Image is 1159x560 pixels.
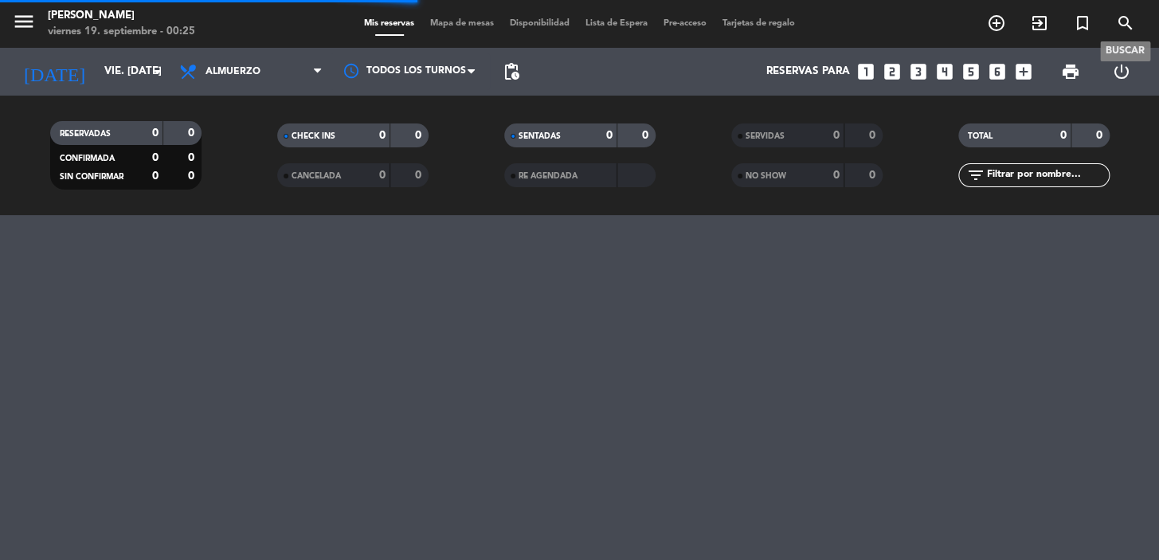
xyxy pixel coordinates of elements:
strong: 0 [379,170,386,181]
i: turned_in_not [1073,14,1092,33]
input: Filtrar por nombre... [985,166,1109,184]
span: pending_actions [502,62,521,81]
span: print [1061,62,1080,81]
span: CONFIRMADA [60,155,115,163]
strong: 0 [1060,130,1067,141]
span: TOTAL [968,132,993,140]
span: SERVIDAS [746,132,785,140]
i: looks_4 [934,61,955,82]
strong: 0 [869,170,879,181]
strong: 0 [833,170,840,181]
strong: 0 [188,152,198,163]
strong: 0 [642,130,652,141]
span: Mapa de mesas [422,19,502,28]
span: RESERVADAS [60,130,111,138]
strong: 0 [188,127,198,139]
i: filter_list [966,166,985,185]
i: search [1116,14,1135,33]
strong: 0 [415,170,425,181]
span: CANCELADA [292,172,341,180]
strong: 0 [152,152,159,163]
strong: 0 [379,130,386,141]
span: CHECK INS [292,132,335,140]
span: Almuerzo [206,66,260,77]
div: viernes 19. septiembre - 00:25 [48,24,195,40]
strong: 0 [1096,130,1106,141]
strong: 0 [869,130,879,141]
span: SIN CONFIRMAR [60,173,123,181]
span: Mis reservas [356,19,422,28]
i: add_circle_outline [987,14,1006,33]
div: BUSCAR [1100,41,1150,61]
strong: 0 [833,130,840,141]
span: Tarjetas de regalo [715,19,803,28]
strong: 0 [152,127,159,139]
strong: 0 [152,170,159,182]
strong: 0 [606,130,613,141]
i: exit_to_app [1030,14,1049,33]
span: Reservas para [766,65,850,78]
strong: 0 [188,170,198,182]
div: LOG OUT [1096,48,1147,96]
span: SENTADAS [519,132,561,140]
span: RE AGENDADA [519,172,578,180]
i: looks_two [882,61,903,82]
i: looks_5 [961,61,981,82]
i: menu [12,10,36,33]
div: [PERSON_NAME] [48,8,195,24]
i: [DATE] [12,54,96,89]
span: Disponibilidad [502,19,578,28]
i: looks_3 [908,61,929,82]
span: NO SHOW [746,172,786,180]
i: looks_one [856,61,876,82]
span: Lista de Espera [578,19,656,28]
span: Pre-acceso [656,19,715,28]
i: arrow_drop_down [148,62,167,81]
i: power_settings_new [1112,62,1131,81]
i: looks_6 [987,61,1008,82]
strong: 0 [415,130,425,141]
i: add_box [1013,61,1034,82]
